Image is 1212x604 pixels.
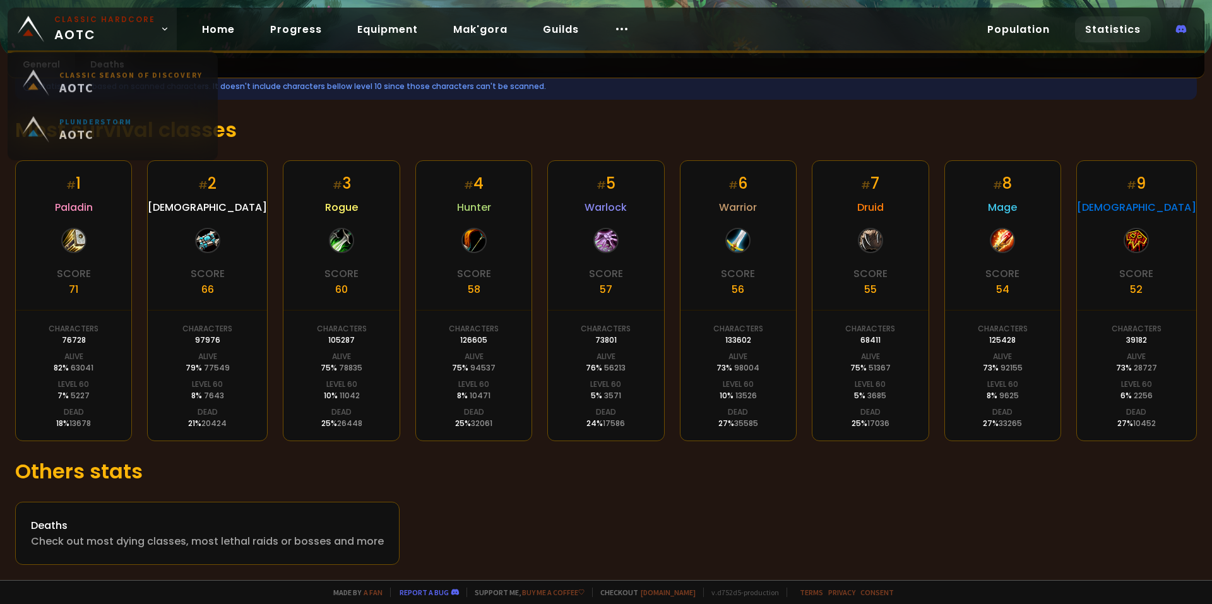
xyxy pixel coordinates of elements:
div: Check out most dying classes, most lethal raids or bosses and more [31,533,384,549]
div: 3 [333,172,351,194]
div: 52 [1130,281,1143,297]
div: 76728 [62,335,86,346]
div: 6 [728,172,747,194]
div: 79 % [186,362,230,374]
div: Dead [992,406,1013,418]
span: 5227 [71,390,90,401]
span: 10452 [1133,418,1156,429]
small: # [1127,178,1136,192]
span: 10471 [470,390,490,401]
span: 9625 [999,390,1019,401]
small: # [861,178,870,192]
small: # [993,178,1002,192]
div: Statistics are based on scanned characters. It doesn't include characters bellow level 10 since t... [15,73,1197,100]
a: Consent [860,588,894,597]
div: 56 [732,281,744,297]
div: Score [1119,266,1153,281]
div: Alive [332,351,351,362]
span: 35585 [734,418,758,429]
div: Dead [860,406,881,418]
div: 75 % [452,362,496,374]
div: Characters [449,323,499,335]
a: Statistics [1075,16,1151,42]
a: a fan [364,588,383,597]
div: 10 % [324,390,360,401]
span: 20424 [201,418,227,429]
a: DeathsCheck out most dying classes, most lethal raids or bosses and more [15,502,400,565]
span: 33265 [999,418,1022,429]
div: Alive [465,351,484,362]
div: 8 % [987,390,1019,401]
span: 17036 [867,418,889,429]
div: 125428 [989,335,1016,346]
div: 10 % [720,390,757,401]
span: Mage [988,199,1017,215]
small: # [464,178,473,192]
a: Mak'gora [443,16,518,42]
a: Deaths [75,53,140,78]
div: Score [57,266,91,281]
a: Privacy [828,588,855,597]
a: Classic HardcoreAOTC [8,8,177,50]
span: AOTC [59,83,203,99]
div: Level 60 [192,379,223,390]
div: 57 [600,281,612,297]
small: # [597,178,606,192]
span: 3571 [604,390,621,401]
a: Report a bug [400,588,449,597]
div: 66 [201,281,214,297]
div: Alive [64,351,83,362]
div: 2 [198,172,217,194]
div: Characters [182,323,232,335]
div: 39182 [1126,335,1147,346]
div: 5 % [854,390,886,401]
div: 73 % [716,362,759,374]
div: 7 % [57,390,90,401]
div: Score [985,266,1019,281]
div: Dead [596,406,616,418]
span: Warrior [719,199,757,215]
div: 68411 [860,335,881,346]
small: # [198,178,208,192]
div: 7 [861,172,879,194]
div: 133602 [725,335,751,346]
div: Alive [597,351,615,362]
div: Characters [581,323,631,335]
div: 75 % [321,362,362,374]
span: 13678 [69,418,91,429]
div: Alive [993,351,1012,362]
div: 25 % [852,418,889,429]
small: Classic Season of Discovery [59,74,203,83]
span: v. d752d5 - production [703,588,779,597]
div: Alive [861,351,880,362]
div: Level 60 [855,379,886,390]
div: 27 % [983,418,1022,429]
a: General [8,53,75,78]
div: Dead [331,406,352,418]
div: Dead [1126,406,1146,418]
div: Level 60 [58,379,89,390]
a: Guilds [533,16,589,42]
span: 11042 [340,390,360,401]
a: PlunderstormAOTC [15,110,210,157]
a: Buy me a coffee [522,588,585,597]
div: 71 [69,281,78,297]
div: Deaths [31,518,384,533]
a: Terms [800,588,823,597]
div: Score [457,266,491,281]
div: 76 % [586,362,626,374]
a: Progress [260,16,332,42]
div: Characters [49,323,98,335]
small: # [66,178,76,192]
span: 2256 [1134,390,1153,401]
div: Level 60 [987,379,1018,390]
small: Plunderstorm [59,121,132,130]
span: 13526 [735,390,757,401]
span: [DEMOGRAPHIC_DATA] [1077,199,1196,215]
div: Level 60 [590,379,621,390]
div: 97976 [195,335,220,346]
span: 51367 [869,362,891,373]
span: Paladin [55,199,93,215]
span: AOTC [59,130,132,146]
h1: Most survival classes [15,115,1197,145]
